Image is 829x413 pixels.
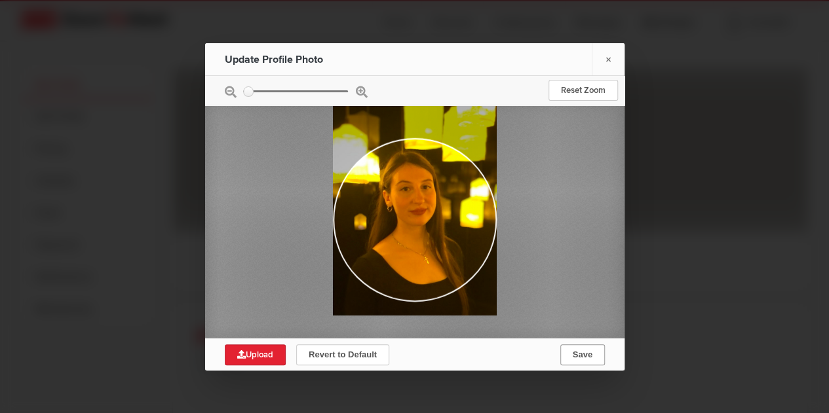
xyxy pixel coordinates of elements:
[296,344,389,365] button: Revert to Default
[309,350,377,359] span: Revert to Default
[549,80,618,101] a: Reset Zoom
[225,344,286,365] a: Upload
[243,90,348,92] input: zoom
[560,344,604,365] button: Save
[592,43,625,75] a: ×
[572,350,592,359] span: Save
[225,43,369,76] div: Update Profile Photo
[237,350,273,360] span: Upload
